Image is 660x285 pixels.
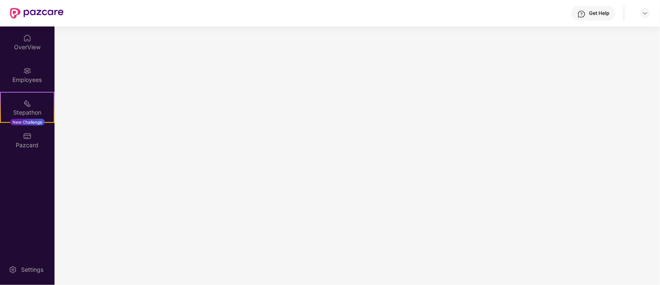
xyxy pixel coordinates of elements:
img: svg+xml;base64,PHN2ZyBpZD0iSG9tZSIgeG1sbnM9Imh0dHA6Ly93d3cudzMub3JnLzIwMDAvc3ZnIiB3aWR0aD0iMjAiIG... [23,34,31,42]
img: svg+xml;base64,PHN2ZyBpZD0iU2V0dGluZy0yMHgyMCIgeG1sbnM9Imh0dHA6Ly93d3cudzMub3JnLzIwMDAvc3ZnIiB3aW... [9,266,17,274]
img: svg+xml;base64,PHN2ZyBpZD0iUGF6Y2FyZCIgeG1sbnM9Imh0dHA6Ly93d3cudzMub3JnLzIwMDAvc3ZnIiB3aWR0aD0iMj... [23,132,31,140]
div: Stepathon [1,108,54,117]
img: svg+xml;base64,PHN2ZyBpZD0iSGVscC0zMngzMiIgeG1sbnM9Imh0dHA6Ly93d3cudzMub3JnLzIwMDAvc3ZnIiB3aWR0aD... [577,10,586,18]
div: Get Help [589,10,609,17]
img: svg+xml;base64,PHN2ZyB4bWxucz0iaHR0cDovL3d3dy53My5vcmcvMjAwMC9zdmciIHdpZHRoPSIyMSIgaGVpZ2h0PSIyMC... [23,99,31,108]
img: svg+xml;base64,PHN2ZyBpZD0iRW1wbG95ZWVzIiB4bWxucz0iaHR0cDovL3d3dy53My5vcmcvMjAwMC9zdmciIHdpZHRoPS... [23,67,31,75]
div: New Challenge [10,119,45,125]
img: New Pazcare Logo [10,8,64,19]
div: Settings [19,266,46,274]
img: svg+xml;base64,PHN2ZyBpZD0iRHJvcGRvd24tMzJ4MzIiIHhtbG5zPSJodHRwOi8vd3d3LnczLm9yZy8yMDAwL3N2ZyIgd2... [642,10,648,17]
